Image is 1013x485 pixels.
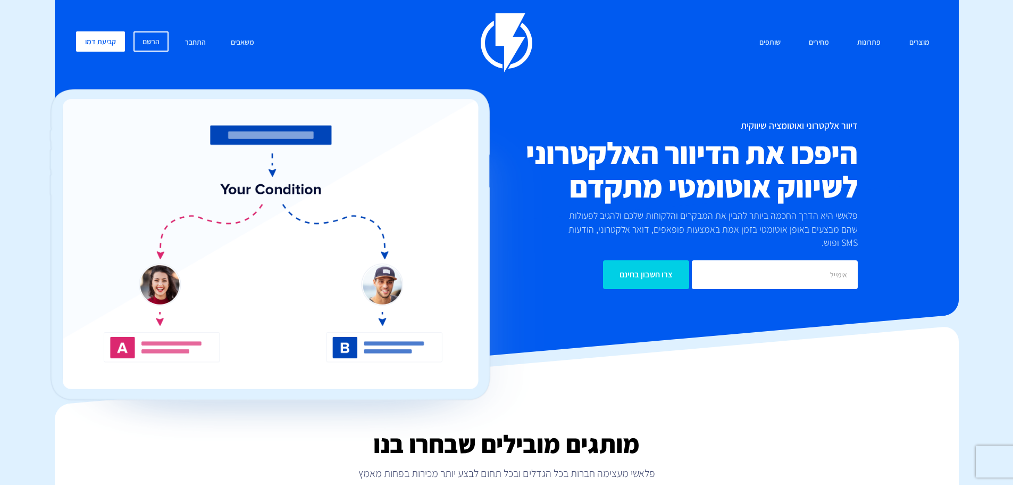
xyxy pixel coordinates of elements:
a: מחירים [801,31,837,54]
p: פלאשי היא הדרך החכמה ביותר להבין את המבקרים והלקוחות שלכם ולהגיב לפעולות שהם מבצעים באופן אוטומטי... [550,209,858,250]
h2: מותגים מובילים שבחרו בנו [55,430,959,458]
input: אימייל [692,260,858,289]
a: הרשם [133,31,169,52]
p: פלאשי מעצימה חברות בכל הגדלים ובכל תחום לבצע יותר מכירות בפחות מאמץ [55,466,959,481]
a: התחבר [177,31,214,54]
a: שותפים [751,31,789,54]
a: קביעת דמו [76,31,125,52]
h1: דיוור אלקטרוני ואוטומציה שיווקית [443,120,858,131]
input: צרו חשבון בחינם [603,260,689,289]
a: משאבים [223,31,262,54]
a: מוצרים [901,31,937,54]
h2: היפכו את הדיוור האלקטרוני לשיווק אוטומטי מתקדם [443,136,858,203]
a: פתרונות [849,31,889,54]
